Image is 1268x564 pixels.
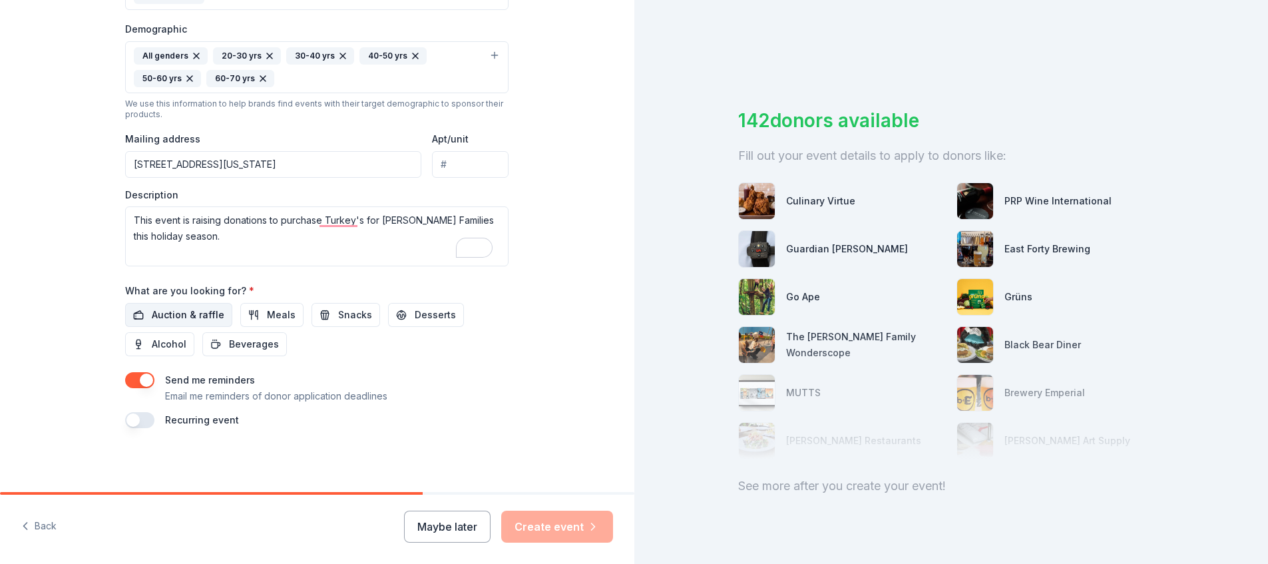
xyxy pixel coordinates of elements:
[240,303,304,327] button: Meals
[786,241,908,257] div: Guardian [PERSON_NAME]
[21,513,57,541] button: Back
[125,284,254,298] label: What are you looking for?
[134,70,201,87] div: 50-60 yrs
[202,332,287,356] button: Beverages
[152,307,224,323] span: Auction & raffle
[1004,241,1090,257] div: East Forty Brewing
[957,279,993,315] img: photo for Grüns
[125,133,200,146] label: Mailing address
[388,303,464,327] button: Desserts
[786,193,855,209] div: Culinary Virtue
[1004,289,1032,305] div: Grüns
[152,336,186,352] span: Alcohol
[134,47,208,65] div: All genders
[267,307,296,323] span: Meals
[786,289,820,305] div: Go Ape
[229,336,279,352] span: Beverages
[1004,193,1112,209] div: PRP Wine International
[432,151,509,178] input: #
[739,231,775,267] img: photo for Guardian Angel Device
[957,183,993,219] img: photo for PRP Wine International
[359,47,427,65] div: 40-50 yrs
[125,99,509,120] div: We use this information to help brands find events with their target demographic to sponsor their...
[125,23,187,36] label: Demographic
[739,183,775,219] img: photo for Culinary Virtue
[957,231,993,267] img: photo for East Forty Brewing
[125,206,509,266] textarea: To enrich screen reader interactions, please activate Accessibility in Grammarly extension settings
[165,414,239,425] label: Recurring event
[738,475,1164,497] div: See more after you create your event!
[125,332,194,356] button: Alcohol
[165,388,387,404] p: Email me reminders of donor application deadlines
[415,307,456,323] span: Desserts
[432,133,469,146] label: Apt/unit
[125,188,178,202] label: Description
[165,374,255,386] label: Send me reminders
[338,307,372,323] span: Snacks
[286,47,354,65] div: 30-40 yrs
[206,70,274,87] div: 60-70 yrs
[312,303,380,327] button: Snacks
[739,279,775,315] img: photo for Go Ape
[404,511,491,543] button: Maybe later
[738,107,1164,135] div: 142 donors available
[125,303,232,327] button: Auction & raffle
[125,41,509,93] button: All genders20-30 yrs30-40 yrs40-50 yrs50-60 yrs60-70 yrs
[738,145,1164,166] div: Fill out your event details to apply to donors like:
[125,151,421,178] input: Enter a US address
[213,47,281,65] div: 20-30 yrs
